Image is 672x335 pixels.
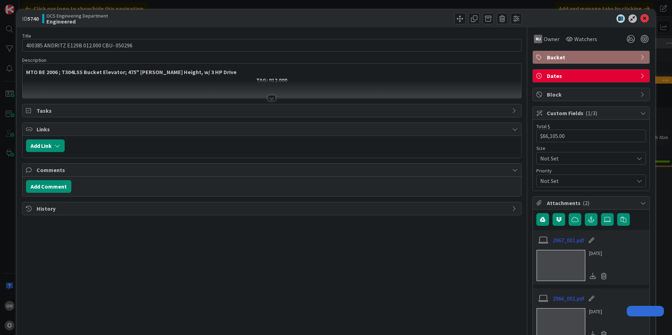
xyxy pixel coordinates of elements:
span: Dates [547,72,637,80]
strong: MTO BE 2006 ; T304LSS Bucket Elevator; 475" [PERSON_NAME] Height, w/ 3 HP Drive [26,68,237,75]
span: ( 2 ) [583,199,589,206]
span: OCS Engineering Department [46,13,108,19]
span: Watchers [574,35,597,43]
span: Block [547,90,637,99]
label: Total $ [536,123,550,130]
label: Title [22,33,31,39]
input: type card name here... [22,39,522,52]
span: Comments [37,166,509,174]
div: MJ [534,35,542,43]
span: Custom Fields [547,109,637,117]
span: Description [22,57,46,63]
div: Priority [536,168,646,173]
span: Owner [544,35,560,43]
div: [DATE] [589,250,609,257]
a: 2966_001.pdf [553,294,584,303]
div: [DATE] [589,308,609,315]
div: Size [536,146,646,151]
span: Not Set [540,153,630,163]
span: ( 1/3 ) [586,110,597,117]
span: Links [37,125,509,133]
button: Add Link [26,139,65,152]
span: Attachments [547,199,637,207]
span: History [37,204,509,213]
a: 2967_001.pdf [553,236,584,244]
span: Bucket [547,53,637,61]
div: Download [589,271,597,281]
button: Add Comment [26,180,71,193]
strong: TAG: 012.000 [256,77,287,84]
span: Not Set [540,176,630,186]
span: ID [22,14,39,23]
b: Engineered [46,19,108,24]
b: 5740 [27,15,39,22]
span: Tasks [37,106,509,115]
